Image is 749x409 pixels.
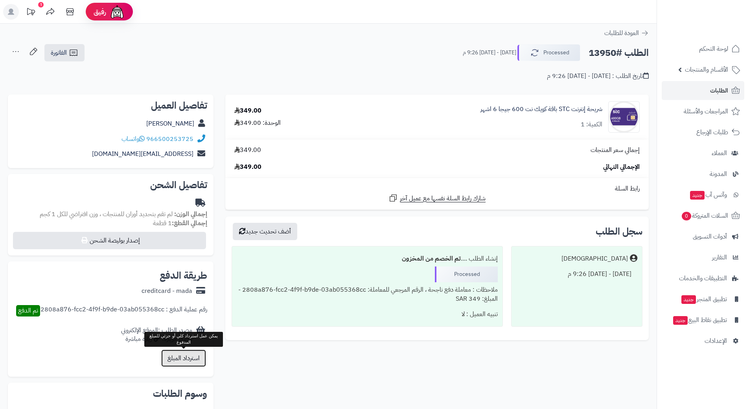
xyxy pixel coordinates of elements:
[705,335,727,346] span: الإعدادات
[51,48,67,57] span: الفاتورة
[662,81,744,100] a: الطلبات
[228,184,646,193] div: رابط السلة
[596,227,642,236] h3: سجل الطلب
[681,295,696,304] span: جديد
[712,252,727,263] span: التقارير
[237,282,497,307] div: ملاحظات : معاملة دفع ناجحة ، الرقم المرجعي للمعاملة: 2808a876-fcc2-4f9f-b9de-03ab055368cc - المبل...
[146,119,194,128] a: [PERSON_NAME]
[233,223,297,240] button: أضف تحديث جديد
[662,269,744,288] a: التطبيقات والخدمات
[109,4,125,20] img: ai-face.png
[40,305,207,316] div: رقم عملية الدفع : 2808a876-fcc2-4f9f-b9de-03ab055368cc
[603,163,640,172] span: الإجمالي النهائي
[591,146,640,155] span: إجمالي سعر المنتجات
[14,389,207,398] h2: وسوم الطلبات
[662,248,744,267] a: التقارير
[681,212,691,221] span: 0
[234,163,261,172] span: 349.00
[662,311,744,329] a: تطبيق نقاط البيعجديد
[14,180,207,190] h2: تفاصيل الشحن
[160,271,207,280] h2: طريقة الدفع
[710,168,727,180] span: المدونة
[400,194,486,203] span: شارك رابط السلة نفسها مع عميل آخر
[40,209,173,219] span: لم تقم بتحديد أوزان للمنتجات ، وزن افتراضي للكل 1 كجم
[581,120,602,129] div: الكمية: 1
[402,254,461,263] b: تم الخصم من المخزون
[153,218,207,228] small: 1 قطعة
[237,307,497,322] div: تنبيه العميل : لا
[662,185,744,204] a: وآتس آبجديد
[388,193,486,203] a: شارك رابط السلة نفسها مع عميل آخر
[121,326,192,344] div: مصدر الطلب :الموقع الإلكتروني
[662,227,744,246] a: أدوات التسويق
[146,134,193,144] a: 966500253725
[92,149,193,159] a: [EMAIL_ADDRESS][DOMAIN_NAME]
[94,7,106,17] span: رفيق
[679,273,727,284] span: التطبيقات والخدمات
[547,72,649,81] div: تاريخ الطلب : [DATE] - [DATE] 9:26 م
[609,101,639,133] img: 1737381301-5796560422315345811-90x90.jpg
[14,101,207,110] h2: تفاصيل العميل
[710,85,728,96] span: الطلبات
[480,105,602,114] a: شريحة إنترنت STC باقة كويك نت 600 جيجا 6 اشهر
[174,209,207,219] strong: إجمالي الوزن:
[234,106,261,115] div: 349.00
[234,146,261,155] span: 349.00
[696,16,742,33] img: logo-2.png
[672,315,727,326] span: تطبيق نقاط البيع
[685,64,728,75] span: الأقسام والمنتجات
[696,127,728,138] span: طلبات الإرجاع
[662,39,744,58] a: لوحة التحكم
[689,189,727,200] span: وآتس آب
[121,335,192,344] div: مصدر الزيارة: زيارة مباشرة
[561,254,628,263] div: [DEMOGRAPHIC_DATA]
[662,206,744,225] a: السلات المتروكة0
[44,44,85,61] a: الفاتورة
[18,306,38,315] span: تم الدفع
[699,43,728,54] span: لوحة التحكم
[662,331,744,350] a: الإعدادات
[662,290,744,309] a: تطبيق المتجرجديد
[662,102,744,121] a: المراجعات والأسئلة
[161,350,206,367] button: استرداد المبلغ
[172,218,207,228] strong: إجمالي القطع:
[517,44,580,61] button: Processed
[463,49,516,57] small: [DATE] - [DATE] 9:26 م
[693,231,727,242] span: أدوات التسويق
[516,266,637,282] div: [DATE] - [DATE] 9:26 م
[38,2,44,7] div: 1
[662,144,744,163] a: العملاء
[662,165,744,183] a: المدونة
[142,287,192,296] div: creditcard - mada
[237,251,497,266] div: إنشاء الطلب ....
[604,28,639,38] span: العودة للطلبات
[690,191,705,200] span: جديد
[234,118,281,128] div: الوحدة: 349.00
[121,134,145,144] a: واتساب
[681,294,727,305] span: تطبيق المتجر
[21,4,40,22] a: تحديثات المنصة
[144,332,223,346] div: يمكن عمل استرداد كلي أو جزئي للمبلغ المدفوع
[684,106,728,117] span: المراجعات والأسئلة
[673,316,688,325] span: جديد
[712,148,727,159] span: العملاء
[662,123,744,142] a: طلبات الإرجاع
[604,28,649,38] a: العودة للطلبات
[589,45,649,61] h2: الطلب #13950
[13,232,206,249] button: إصدار بوليصة الشحن
[681,210,728,221] span: السلات المتروكة
[435,266,498,282] div: Processed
